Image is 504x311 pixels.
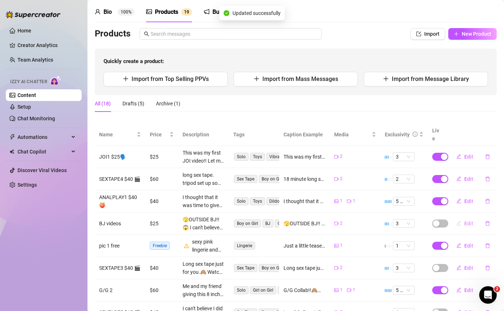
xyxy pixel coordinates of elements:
div: This was my first JOI video!! 🤪 Let me talk to you through your nut baby.💦 I was so nervous to ma... [284,153,325,161]
button: Edit [450,151,479,163]
span: 5 🔥 [396,286,412,294]
span: 3 [396,153,412,161]
span: 3 [396,219,412,228]
span: picture [146,9,152,15]
a: Discover Viral Videos [17,167,67,173]
button: delete [479,218,496,229]
div: 🫣OUTSIDE BJ!! 😱 I can't believe we done this at 3am!!😈 We went on a late night walk and done some... [183,215,224,232]
span: BJ [278,286,289,294]
span: video-camera [334,155,339,159]
span: edit [456,243,461,248]
span: Name [99,131,135,139]
div: Bio [103,8,112,16]
td: BJ videos [95,213,145,235]
div: Drafts (5) [122,100,144,108]
td: $25 [145,146,178,168]
span: Toys [250,197,265,205]
span: info-circle [413,132,418,137]
span: 1 [396,242,412,250]
td: ANALPLAY1 $40 🍑 [95,190,145,213]
span: Import from Message Library [392,75,469,82]
span: edit [456,265,461,270]
span: edit [456,176,461,181]
th: Name [95,124,145,146]
div: sexy pink lingerie and blonde short wig. This is just a picture to tease the fans. [192,238,224,254]
a: Settings [17,182,37,188]
img: AI Chatter [50,75,61,86]
div: long sex tape. tripod set up so not an up close sex tape more of a sneak peak sex tape from when ... [183,171,224,187]
span: plus [383,76,389,82]
button: Edit [450,195,479,207]
span: Import from Mass Messages [262,75,338,82]
span: edit [456,198,461,203]
div: Just a little tease pic for you 😘 [284,242,325,250]
span: check-circle [224,10,230,16]
span: video-camera [334,177,339,181]
span: picture [334,199,339,203]
a: Content [17,92,36,98]
span: Orgasm [275,219,296,228]
span: delete [485,221,490,226]
td: $25 [145,213,178,235]
div: This was my first JOI video!! Let me talk to you through your nut baby. I was so nervous to make ... [183,149,224,165]
span: warning [184,243,189,248]
span: Chat Copilot [17,146,69,158]
button: Import from Message Library [364,72,488,86]
span: Lingerie [234,242,255,250]
span: 1 [340,198,343,205]
button: Edit [450,173,479,185]
span: Solo [234,197,249,205]
span: BJ [262,219,273,228]
button: delete [479,151,496,163]
td: pic 1 free [95,235,145,257]
span: Vibrator [266,153,288,161]
td: G/G 2 [95,279,145,302]
div: Products [155,8,178,16]
div: Me and my friend giving this 8 inch dildo a sloppy blow job, kissing each other and playing with ... [183,282,224,298]
span: edit [456,154,461,159]
span: Updated successfully [233,9,281,17]
button: delete [479,195,496,207]
span: Media [334,131,370,139]
span: 3 [396,264,412,272]
span: Edit [464,287,473,293]
strong: Quickly create a product: [103,58,164,65]
span: Edit [464,265,473,271]
span: Boy on Girl [259,175,286,183]
span: 2 [340,153,343,160]
td: JOI1 $25🗣️ [95,146,145,168]
span: delete [485,199,490,204]
span: thunderbolt [9,134,15,140]
div: All (18) [95,100,111,108]
span: 1 [340,287,343,293]
button: Edit [450,218,479,229]
span: video-camera [347,288,351,292]
button: delete [479,240,496,252]
span: 1 [184,9,187,15]
td: SEXTAPE3 $40 🎬 [95,257,145,279]
span: 1 [340,242,343,249]
button: Edit [450,284,479,296]
span: Edit [464,221,473,226]
span: 2 [340,220,343,227]
span: 5 🔥 [396,197,412,205]
td: SEXTAPE4 $40 🎬 [95,168,145,190]
span: Import [424,31,439,37]
span: delete [485,265,490,271]
div: Long sex tape just for you.🙈 Watch me strip down out of my clothes to ride him like a good little... [183,260,224,276]
div: 🫣OUTSIDE BJ!! 😱 I can't believe we done this at 3am!!😈 We went on a late night walk and done some... [284,219,325,228]
button: Edit [450,240,479,252]
span: Izzy AI Chatter [10,78,47,85]
th: Caption Example [279,124,330,146]
span: plus [254,76,259,82]
th: Live [428,124,446,146]
span: Freebie [150,242,170,250]
span: 2 [396,175,412,183]
a: Chat Monitoring [17,116,55,121]
a: Home [17,28,31,34]
a: Team Analytics [17,57,53,63]
th: Media [330,124,380,146]
span: Edit [464,243,473,249]
th: Tags [229,124,280,146]
span: delete [485,243,490,248]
